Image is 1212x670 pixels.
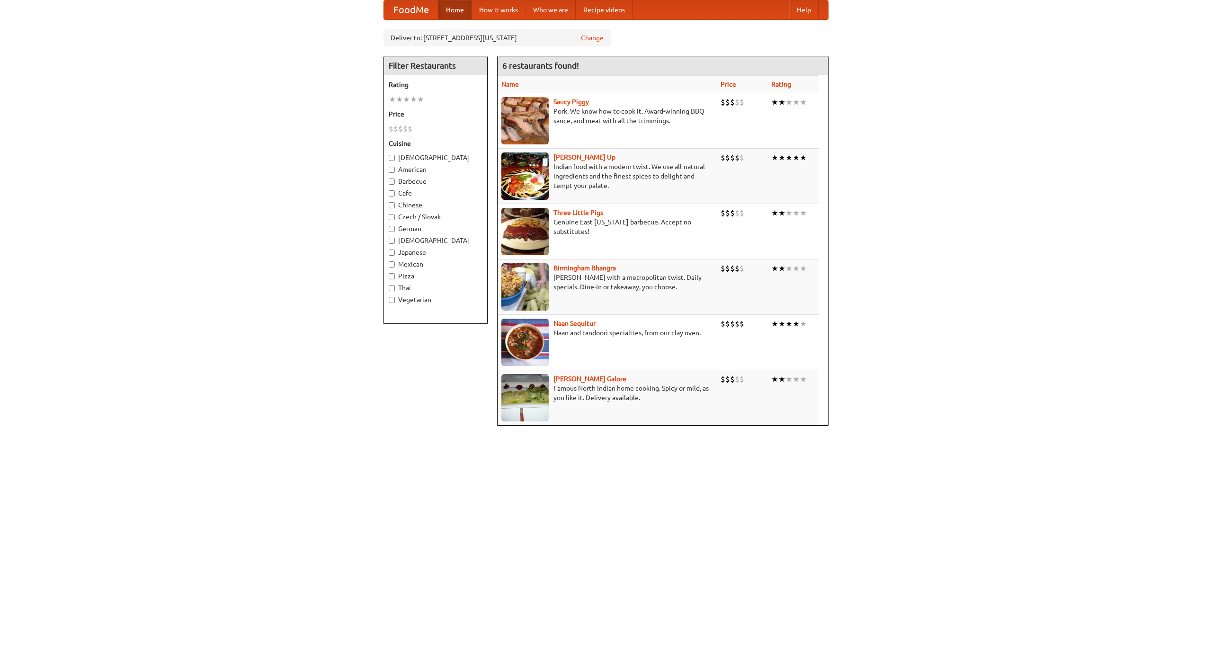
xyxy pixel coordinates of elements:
[576,0,633,19] a: Recipe videos
[389,188,482,198] label: Cafe
[789,0,819,19] a: Help
[785,208,793,218] li: ★
[778,208,785,218] li: ★
[771,263,778,274] li: ★
[438,0,472,19] a: Home
[501,319,549,366] img: naansequitur.jpg
[730,319,735,329] li: $
[389,179,395,185] input: Barbecue
[389,212,482,222] label: Czech / Slovak
[771,208,778,218] li: ★
[771,80,791,88] a: Rating
[389,80,482,89] h5: Rating
[501,152,549,200] img: curryup.jpg
[778,263,785,274] li: ★
[501,97,549,144] img: saucy.jpg
[553,320,596,327] a: Naan Sequitur
[721,152,725,163] li: $
[778,319,785,329] li: ★
[721,263,725,274] li: $
[389,153,482,162] label: [DEMOGRAPHIC_DATA]
[553,98,589,106] b: Saucy Piggy
[389,297,395,303] input: Vegetarian
[740,263,744,274] li: $
[389,177,482,186] label: Barbecue
[553,153,615,161] a: [PERSON_NAME] Up
[725,374,730,384] li: $
[384,0,438,19] a: FoodMe
[389,190,395,197] input: Cafe
[389,238,395,244] input: [DEMOGRAPHIC_DATA]
[501,217,713,236] p: Genuine East [US_STATE] barbecue. Accept no substitutes!
[389,295,482,304] label: Vegetarian
[793,374,800,384] li: ★
[793,152,800,163] li: ★
[721,80,736,88] a: Price
[730,208,735,218] li: $
[403,124,408,134] li: $
[735,319,740,329] li: $
[417,94,424,105] li: ★
[502,61,579,70] ng-pluralize: 6 restaurants found!
[389,155,395,161] input: [DEMOGRAPHIC_DATA]
[389,200,482,210] label: Chinese
[396,94,403,105] li: ★
[384,56,487,75] h4: Filter Restaurants
[785,97,793,107] li: ★
[735,97,740,107] li: $
[721,319,725,329] li: $
[771,374,778,384] li: ★
[553,264,616,272] a: Birmingham Bhangra
[389,224,482,233] label: German
[526,0,576,19] a: Who we are
[778,152,785,163] li: ★
[771,152,778,163] li: ★
[740,374,744,384] li: $
[389,285,395,291] input: Thai
[501,328,713,338] p: Naan and tandoori specialties, from our clay oven.
[501,273,713,292] p: [PERSON_NAME] with a metropolitan twist. Daily specials. Dine-in or takeaway, you choose.
[410,94,417,105] li: ★
[785,374,793,384] li: ★
[501,384,713,402] p: Famous North Indian home cooking. Spicy or mild, as you like it. Delivery available.
[725,152,730,163] li: $
[730,152,735,163] li: $
[553,375,626,383] a: [PERSON_NAME] Galore
[725,97,730,107] li: $
[501,208,549,255] img: littlepigs.jpg
[800,152,807,163] li: ★
[725,263,730,274] li: $
[389,248,482,257] label: Japanese
[800,208,807,218] li: ★
[785,319,793,329] li: ★
[730,97,735,107] li: $
[389,271,482,281] label: Pizza
[721,374,725,384] li: $
[389,283,482,293] label: Thai
[800,319,807,329] li: ★
[553,209,603,216] b: Three Little Pigs
[725,319,730,329] li: $
[501,107,713,125] p: Pork. We know how to cook it. Award-winning BBQ sauce, and meat with all the trimmings.
[740,208,744,218] li: $
[740,319,744,329] li: $
[383,29,611,46] div: Deliver to: [STREET_ADDRESS][US_STATE]
[735,152,740,163] li: $
[730,374,735,384] li: $
[389,226,395,232] input: German
[393,124,398,134] li: $
[725,208,730,218] li: $
[721,97,725,107] li: $
[785,152,793,163] li: ★
[398,124,403,134] li: $
[740,152,744,163] li: $
[389,259,482,269] label: Mexican
[389,124,393,134] li: $
[771,97,778,107] li: ★
[389,165,482,174] label: American
[389,167,395,173] input: American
